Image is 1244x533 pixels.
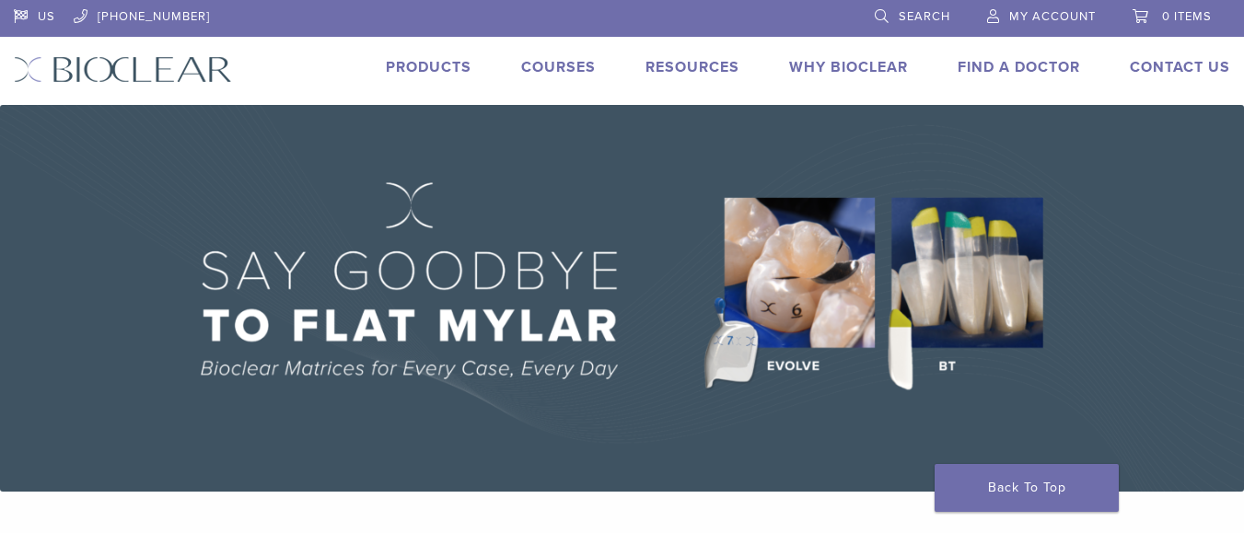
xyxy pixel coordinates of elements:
[386,58,471,76] a: Products
[789,58,908,76] a: Why Bioclear
[14,56,232,83] img: Bioclear
[958,58,1080,76] a: Find A Doctor
[645,58,739,76] a: Resources
[899,9,950,24] span: Search
[1130,58,1230,76] a: Contact Us
[1162,9,1212,24] span: 0 items
[935,464,1119,512] a: Back To Top
[1009,9,1096,24] span: My Account
[521,58,596,76] a: Courses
